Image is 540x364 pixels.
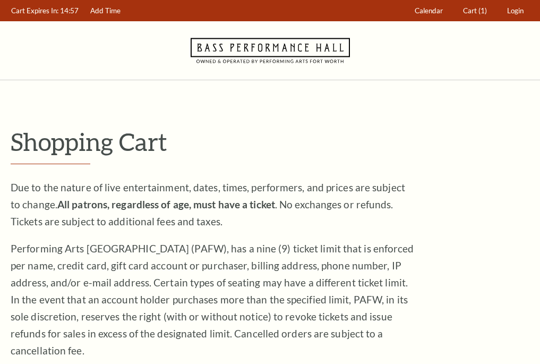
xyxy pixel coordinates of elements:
[478,6,487,15] span: (1)
[415,6,443,15] span: Calendar
[502,1,529,21] a: Login
[507,6,524,15] span: Login
[410,1,448,21] a: Calendar
[11,181,405,227] span: Due to the nature of live entertainment, dates, times, performers, and prices are subject to chan...
[11,128,529,155] p: Shopping Cart
[11,6,58,15] span: Cart Expires In:
[11,240,414,359] p: Performing Arts [GEOGRAPHIC_DATA] (PAFW), has a nine (9) ticket limit that is enforced per name, ...
[85,1,126,21] a: Add Time
[463,6,477,15] span: Cart
[60,6,79,15] span: 14:57
[458,1,492,21] a: Cart (1)
[57,198,275,210] strong: All patrons, regardless of age, must have a ticket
